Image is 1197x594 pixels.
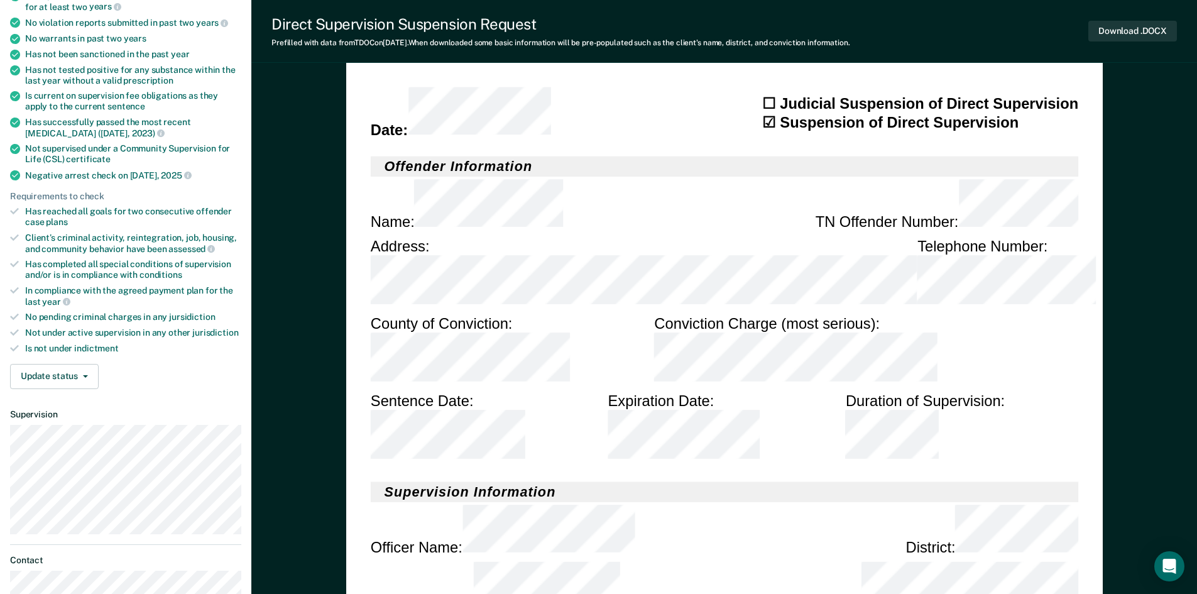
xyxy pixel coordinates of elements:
div: Officer Name : [370,505,635,557]
div: Requirements to check [10,191,241,202]
h2: Supervision Information [370,481,1078,502]
span: indictment [74,343,119,353]
div: No warrants in past two [25,33,241,44]
div: Has completed all special conditions of supervision and/or is in compliance with [25,259,241,280]
div: Direct Supervision Suspension Request [271,15,850,33]
div: Has not been sanctioned in the past [25,49,241,60]
div: Name : [370,179,563,231]
div: District : [905,505,1078,557]
div: County of Conviction : [370,314,654,385]
div: Address : [370,237,917,309]
div: Date : [370,87,550,140]
span: assessed [168,244,215,254]
button: Download .DOCX [1088,21,1177,41]
div: Expiration Date : [608,391,845,463]
div: Open Intercom Messenger [1154,551,1184,581]
div: Negative arrest check on [DATE], [25,170,241,181]
span: plans [46,217,67,227]
div: No violation reports submitted in past two [25,17,241,28]
div: ☐ Judicial Suspension of Direct Supervision [762,94,1078,114]
div: Prefilled with data from TDOC on [DATE] . When downloaded some basic information will be pre-popu... [271,38,850,47]
span: years [89,1,121,11]
div: Conviction Charge (most serious) : [654,314,1078,385]
dt: Supervision [10,409,241,420]
span: year [171,49,189,59]
div: Duration of Supervision : [845,391,1078,463]
span: jurisdiction [192,327,238,338]
span: certificate [66,154,110,164]
span: 2025 [161,170,191,180]
span: sentence [107,101,145,111]
span: years [124,33,146,43]
div: Client’s criminal activity, reintegration, job, housing, and community behavior have been [25,233,241,254]
span: conditions [139,270,182,280]
div: In compliance with the agreed payment plan for the last [25,285,241,307]
div: No pending criminal charges in any [25,312,241,322]
span: 2023) [132,128,165,138]
span: prescription [123,75,173,85]
div: Has not tested positive for any substance within the last year without a valid [25,65,241,86]
div: Is not under [25,343,241,354]
div: Is current on supervision fee obligations as they apply to the current [25,91,241,112]
div: ☑ Suspension of Direct Supervision [762,113,1078,133]
div: Has reached all goals for two consecutive offender case [25,206,241,228]
span: years [196,18,228,28]
div: Has successfully passed the most recent [MEDICAL_DATA] ([DATE], [25,117,241,138]
div: TN Offender Number : [815,179,1078,231]
h2: Offender Information [370,156,1078,176]
div: Telephone Number : [917,237,1096,309]
button: Update status [10,364,99,389]
div: Sentence Date : [370,391,608,463]
div: Not under active supervision in any other [25,327,241,338]
dt: Contact [10,555,241,566]
div: Not supervised under a Community Supervision for Life (CSL) [25,143,241,165]
span: jursidiction [169,312,215,322]
span: year [42,297,70,307]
